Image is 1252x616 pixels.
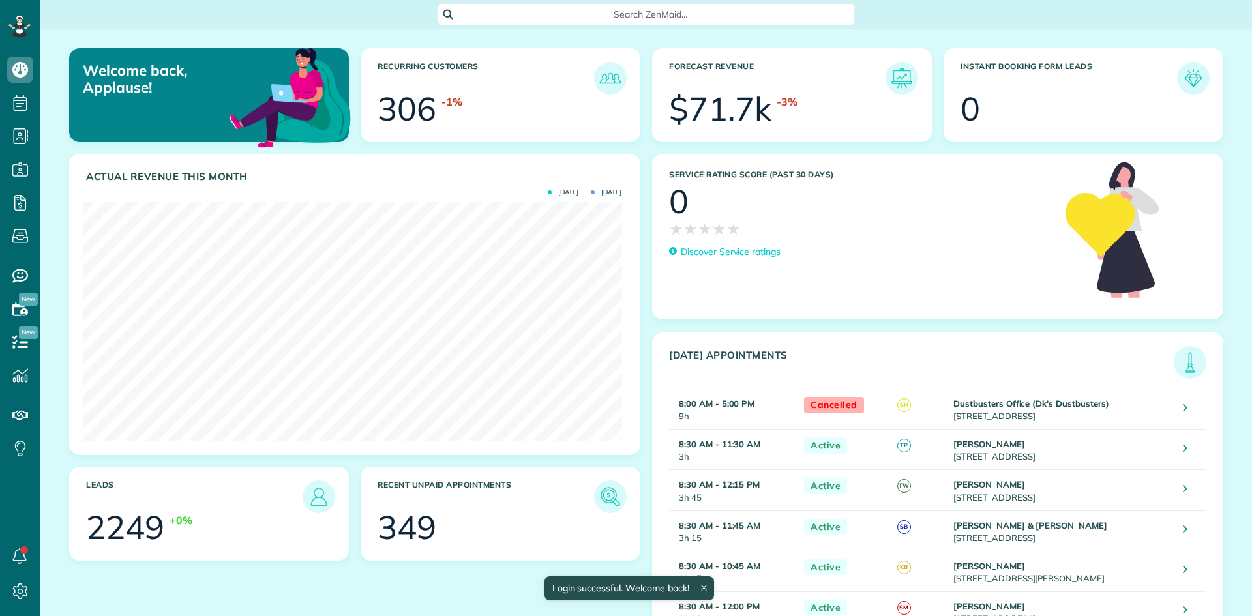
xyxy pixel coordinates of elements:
strong: Dustbusters Office (Dk's Dustbusters) [953,398,1109,409]
span: Active [804,478,847,494]
h3: Instant Booking Form Leads [961,62,1177,95]
span: SM [897,601,911,615]
img: icon_recurring_customers-cf858462ba22bcd05b5a5880d41d6543d210077de5bb9ebc9590e49fd87d84ed.png [597,65,623,91]
strong: [PERSON_NAME] [953,439,1025,449]
td: [STREET_ADDRESS][PERSON_NAME] [950,551,1173,591]
span: TW [897,479,911,493]
span: New [19,293,38,306]
img: icon_leads-1bed01f49abd5b7fead27621c3d59655bb73ed531f8eeb49469d10e621d6b896.png [306,484,332,510]
strong: 8:30 AM - 11:30 AM [679,439,760,449]
span: [DATE] [591,189,621,196]
span: SH [897,398,911,412]
span: ★ [712,218,726,241]
div: 306 [378,93,436,125]
td: [STREET_ADDRESS] [950,470,1173,510]
span: New [19,326,38,339]
h3: Service Rating score (past 30 days) [669,170,1052,179]
strong: 8:30 AM - 11:45 AM [679,520,760,531]
p: Discover Service ratings [681,245,781,259]
strong: [PERSON_NAME] [953,601,1025,611]
a: Discover Service ratings [669,245,781,259]
td: 3h 45 [669,470,797,510]
span: ★ [683,218,698,241]
p: Welcome back, Applause! [83,62,260,96]
h3: Forecast Revenue [669,62,886,95]
span: Active [804,600,847,616]
td: 9h [669,389,797,430]
div: 2249 [86,511,164,544]
div: 349 [378,511,436,544]
div: 0 [669,185,689,218]
span: ★ [698,218,712,241]
span: [DATE] [548,189,578,196]
strong: 8:30 AM - 12:00 PM [679,601,760,611]
img: icon_todays_appointments-901f7ab196bb0bea1936b74009e4eb5ffbc2d2711fa7634e0d609ed5ef32b18b.png [1177,349,1203,375]
h3: Recurring Customers [378,62,594,95]
div: +0% [170,513,192,528]
strong: [PERSON_NAME] [953,479,1025,490]
h3: Leads [86,480,303,513]
h3: [DATE] Appointments [669,349,1174,379]
strong: 8:30 AM - 12:15 PM [679,479,760,490]
div: 0 [961,93,980,125]
img: icon_forecast_revenue-8c13a41c7ed35a8dcfafea3cbb826a0462acb37728057bba2d056411b612bbbe.png [889,65,915,91]
strong: 8:00 AM - 5:00 PM [679,398,754,409]
td: 3h 15 [669,510,797,551]
img: dashboard_welcome-42a62b7d889689a78055ac9021e634bf52bae3f8056760290aed330b23ab8690.png [227,33,353,160]
span: Cancelled [804,397,864,413]
strong: [PERSON_NAME] [953,561,1025,571]
img: icon_form_leads-04211a6a04a5b2264e4ee56bc0799ec3eb69b7e499cbb523a139df1d13a81ae0.png [1180,65,1206,91]
strong: [PERSON_NAME] & [PERSON_NAME] [953,520,1107,531]
span: SB [897,520,911,534]
img: icon_unpaid_appointments-47b8ce3997adf2238b356f14209ab4cced10bd1f174958f3ca8f1d0dd7fffeee.png [597,484,623,510]
td: [STREET_ADDRESS] [950,510,1173,551]
span: Active [804,519,847,535]
span: Active [804,559,847,576]
div: $71.7k [669,93,771,125]
div: -3% [777,95,797,110]
span: KB [897,561,911,574]
div: -1% [441,95,462,110]
span: ★ [726,218,741,241]
span: Active [804,437,847,454]
td: [STREET_ADDRESS] [950,389,1173,430]
td: [STREET_ADDRESS] [950,430,1173,470]
td: 3h [669,430,797,470]
span: ★ [669,218,683,241]
span: TP [897,439,911,452]
td: 2h 15 [669,551,797,591]
div: Login successful. Welcome back! [544,576,713,600]
h3: Actual Revenue this month [86,171,627,183]
h3: Recent unpaid appointments [378,480,594,513]
strong: 8:30 AM - 10:45 AM [679,561,760,571]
